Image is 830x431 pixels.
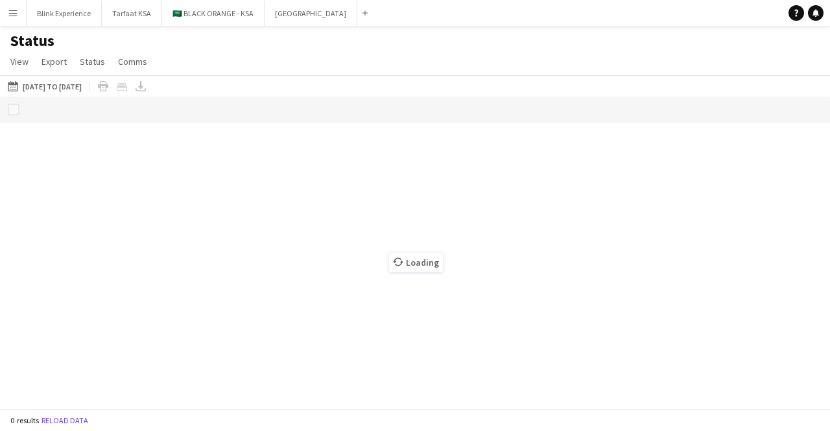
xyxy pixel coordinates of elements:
button: Blink Experience [27,1,102,26]
button: [DATE] to [DATE] [5,78,84,94]
span: Loading [389,253,443,272]
button: Tarfaat KSA [102,1,162,26]
button: 🇸🇦 BLACK ORANGE - KSA [162,1,265,26]
a: View [5,53,34,70]
a: Export [36,53,72,70]
span: Comms [118,56,147,67]
button: Reload data [39,414,91,428]
a: Comms [113,53,152,70]
span: Status [80,56,105,67]
span: View [10,56,29,67]
span: Export [41,56,67,67]
button: [GEOGRAPHIC_DATA] [265,1,357,26]
a: Status [75,53,110,70]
